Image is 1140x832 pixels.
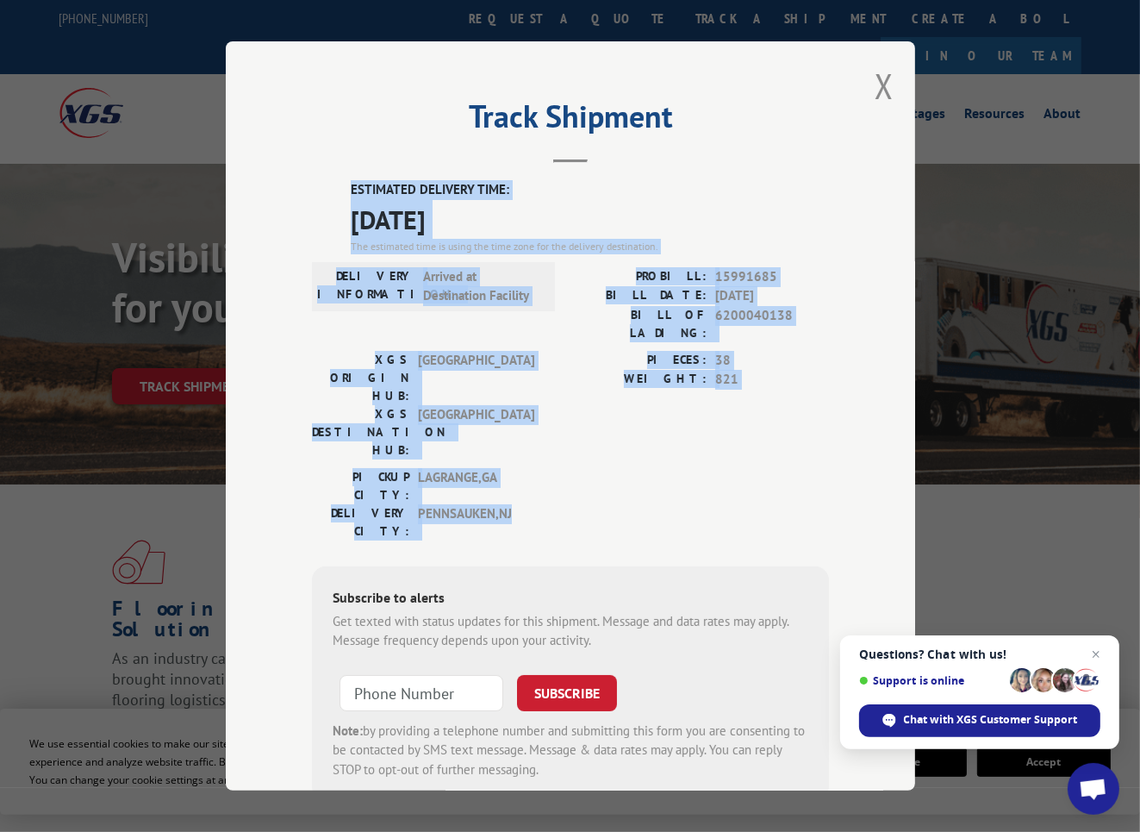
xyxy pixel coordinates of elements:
span: Questions? Chat with us! [859,647,1100,661]
label: PIECES: [570,351,707,371]
span: [GEOGRAPHIC_DATA] [418,351,534,405]
span: PENNSAUKEN , NJ [418,504,534,541]
span: Chat with XGS Customer Support [904,712,1078,728]
label: DELIVERY INFORMATION: [317,267,414,306]
span: [DATE] [351,200,829,239]
label: XGS ORIGIN HUB: [312,351,409,405]
span: 821 [715,370,829,390]
span: Close chat [1086,644,1106,665]
div: Chat with XGS Customer Support [859,704,1100,737]
span: Support is online [859,674,1004,687]
input: Phone Number [340,675,503,711]
div: The estimated time is using the time zone for the delivery destination. [351,239,829,254]
strong: Note: [333,723,363,739]
label: BILL OF LADING: [570,306,707,342]
button: Close modal [875,63,894,109]
span: LAGRANGE , GA [418,468,534,504]
span: 15991685 [715,267,829,287]
span: 6200040138 [715,306,829,342]
label: XGS DESTINATION HUB: [312,405,409,460]
label: DELIVERY CITY: [312,504,409,541]
span: 38 [715,351,829,371]
label: BILL DATE: [570,286,707,306]
div: Get texted with status updates for this shipment. Message and data rates may apply. Message frequ... [333,612,808,651]
div: Open chat [1068,763,1119,815]
div: by providing a telephone number and submitting this form you are consenting to be contacted by SM... [333,722,808,780]
div: Subscribe to alerts [333,587,808,612]
span: Arrived at Destination Facility [423,267,539,306]
label: PROBILL: [570,267,707,287]
span: [GEOGRAPHIC_DATA] [418,405,534,460]
h2: Track Shipment [312,104,829,137]
label: WEIGHT: [570,370,707,390]
button: SUBSCRIBE [517,675,617,711]
label: PICKUP CITY: [312,468,409,504]
span: [DATE] [715,286,829,306]
label: ESTIMATED DELIVERY TIME: [351,180,829,200]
